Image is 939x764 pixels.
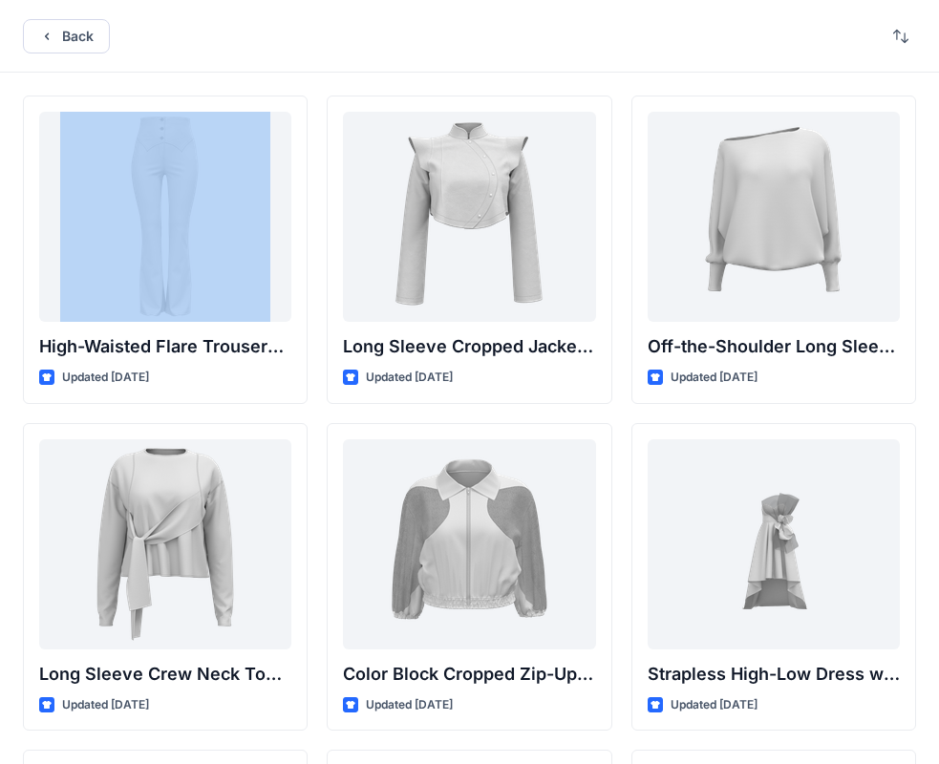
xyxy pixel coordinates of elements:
[23,19,110,53] button: Back
[39,661,291,688] p: Long Sleeve Crew Neck Top with Asymmetrical Tie Detail
[62,368,149,388] p: Updated [DATE]
[366,368,453,388] p: Updated [DATE]
[62,695,149,715] p: Updated [DATE]
[343,661,595,688] p: Color Block Cropped Zip-Up Jacket with Sheer Sleeves
[343,439,595,649] a: Color Block Cropped Zip-Up Jacket with Sheer Sleeves
[671,368,758,388] p: Updated [DATE]
[39,112,291,322] a: High-Waisted Flare Trousers with Button Detail
[671,695,758,715] p: Updated [DATE]
[39,439,291,649] a: Long Sleeve Crew Neck Top with Asymmetrical Tie Detail
[648,333,900,360] p: Off-the-Shoulder Long Sleeve Top
[366,695,453,715] p: Updated [DATE]
[648,439,900,649] a: Strapless High-Low Dress with Side Bow Detail
[343,112,595,322] a: Long Sleeve Cropped Jacket with Mandarin Collar and Shoulder Detail
[343,333,595,360] p: Long Sleeve Cropped Jacket with Mandarin Collar and Shoulder Detail
[648,112,900,322] a: Off-the-Shoulder Long Sleeve Top
[39,333,291,360] p: High-Waisted Flare Trousers with Button Detail
[648,661,900,688] p: Strapless High-Low Dress with Side Bow Detail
